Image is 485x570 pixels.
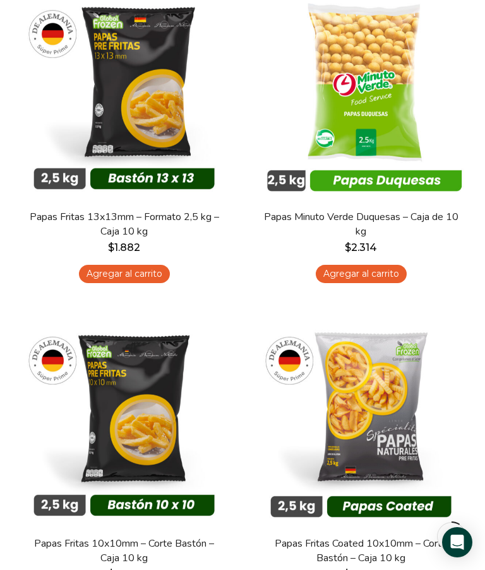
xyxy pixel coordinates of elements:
[108,241,114,253] span: $
[263,537,459,566] a: Papas Fritas Coated 10x10mm – Corte Bastón – Caja 10 kg
[316,265,407,283] a: Agregar al carrito: “Papas Minuto Verde Duquesas - Caja de 10 kg”
[26,537,222,566] a: Papas Fritas 10x10mm – Corte Bastón – Caja 10 kg
[263,210,459,239] a: Papas Minuto Verde Duquesas – Caja de 10 kg
[345,241,377,253] bdi: 2.314
[108,241,140,253] bdi: 1.882
[26,210,222,239] a: Papas Fritas 13x13mm – Formato 2,5 kg – Caja 10 kg
[442,527,472,557] div: Open Intercom Messenger
[79,265,170,283] a: Agregar al carrito: “Papas Fritas 13x13mm - Formato 2,5 kg - Caja 10 kg”
[345,241,351,253] span: $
